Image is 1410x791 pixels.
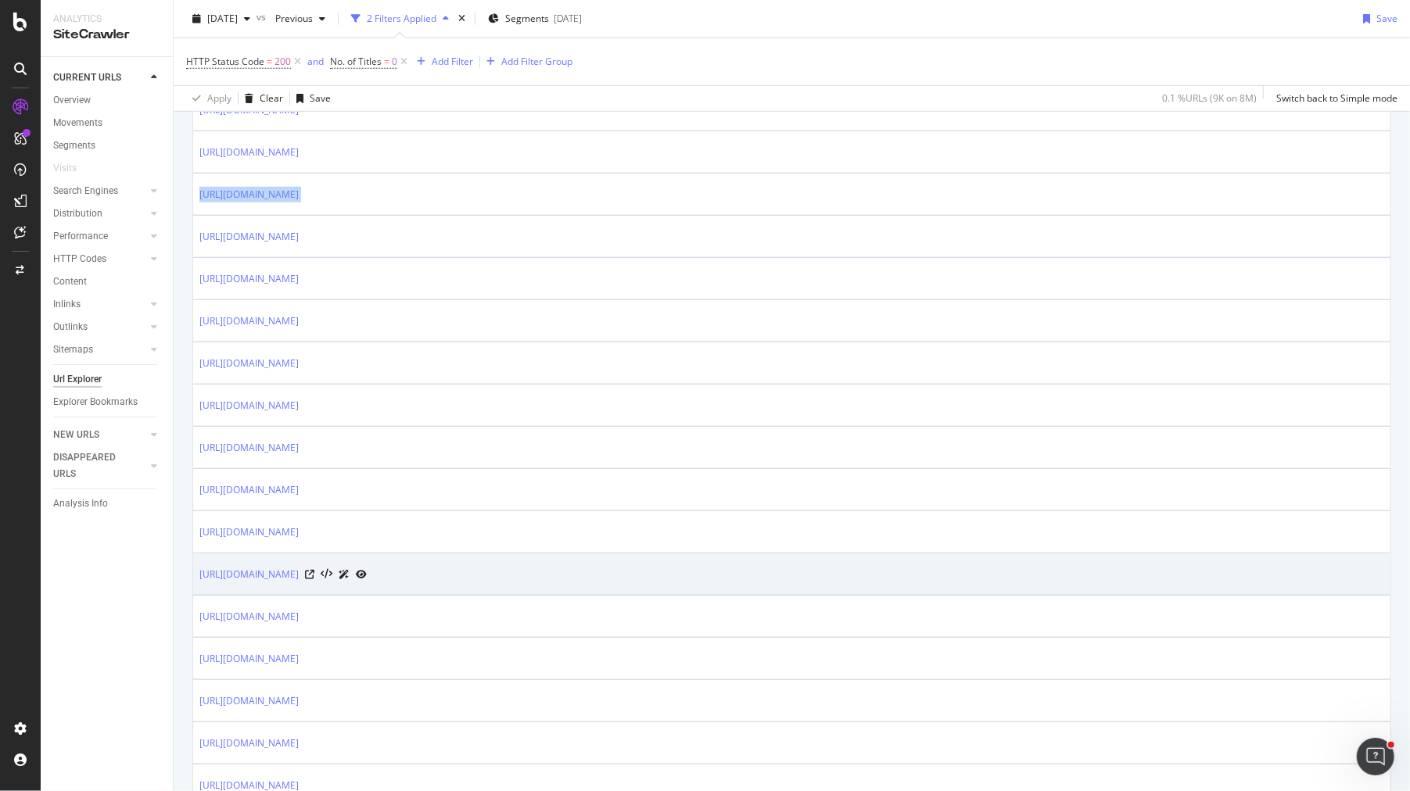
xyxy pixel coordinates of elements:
div: Save [310,91,331,105]
a: Explorer Bookmarks [53,394,162,410]
iframe: Intercom live chat [1357,738,1394,775]
a: Content [53,274,162,290]
div: Visits [53,160,77,177]
button: Add Filter [411,52,473,71]
button: Apply [186,86,231,111]
a: [URL][DOMAIN_NAME] [199,145,299,160]
button: Clear [239,86,283,111]
span: = [267,55,272,68]
a: [URL][DOMAIN_NAME] [199,524,299,540]
div: Analysis Info [53,496,108,512]
a: Inlinks [53,296,146,313]
a: [URL][DOMAIN_NAME] [199,440,299,456]
a: DISAPPEARED URLS [53,449,146,482]
button: Segments[DATE] [482,6,588,31]
a: CURRENT URLS [53,70,146,86]
div: 2 Filters Applied [367,12,436,25]
a: [URL][DOMAIN_NAME] [199,567,299,582]
button: 2 Filters Applied [345,6,455,31]
div: DISAPPEARED URLS [53,449,132,482]
a: Search Engines [53,183,146,199]
div: Outlinks [53,319,88,335]
div: HTTP Codes [53,251,106,267]
div: and [307,55,324,68]
div: Distribution [53,206,102,222]
div: Sitemaps [53,342,93,358]
span: 0 [392,51,397,73]
button: [DATE] [186,6,257,31]
a: Distribution [53,206,146,222]
div: times [455,11,468,27]
a: [URL][DOMAIN_NAME] [199,736,299,751]
button: View HTML Source [321,569,332,580]
div: Save [1376,12,1397,25]
a: Performance [53,228,146,245]
a: Sitemaps [53,342,146,358]
div: Inlinks [53,296,81,313]
a: [URL][DOMAIN_NAME] [199,271,299,287]
a: [URL][DOMAIN_NAME] [199,651,299,667]
div: CURRENT URLS [53,70,121,86]
span: 2025 Oct. 3rd [207,12,238,25]
button: Add Filter Group [480,52,572,71]
a: Analysis Info [53,496,162,512]
a: NEW URLS [53,427,146,443]
div: 0.1 % URLs ( 9K on 8M ) [1162,91,1257,105]
button: and [307,54,324,69]
div: Content [53,274,87,290]
a: [URL][DOMAIN_NAME] [199,693,299,709]
a: Overview [53,92,162,109]
span: = [384,55,389,68]
a: Visit Online Page [305,570,314,579]
span: Segments [505,12,549,25]
div: Explorer Bookmarks [53,394,138,410]
a: [URL][DOMAIN_NAME] [199,356,299,371]
a: [URL][DOMAIN_NAME] [199,313,299,329]
div: Segments [53,138,95,154]
a: Visits [53,160,92,177]
div: [DATE] [554,12,582,25]
div: Clear [260,91,283,105]
div: Search Engines [53,183,118,199]
a: Url Explorer [53,371,162,388]
div: Add Filter Group [501,55,572,68]
div: Add Filter [432,55,473,68]
div: Movements [53,115,102,131]
span: 200 [274,51,291,73]
a: [URL][DOMAIN_NAME] [199,187,299,202]
a: [URL][DOMAIN_NAME] [199,398,299,413]
a: [URL][DOMAIN_NAME] [199,482,299,498]
a: AI Url Details [339,566,350,582]
a: [URL][DOMAIN_NAME] [199,609,299,625]
span: Previous [269,12,313,25]
span: HTTP Status Code [186,55,264,68]
a: URL Inspection [356,566,367,582]
button: Previous [269,6,332,31]
a: Outlinks [53,319,146,335]
div: SiteCrawler [53,26,160,44]
div: Switch back to Simple mode [1276,91,1397,105]
div: Analytics [53,13,160,26]
span: vs [257,10,269,23]
a: HTTP Codes [53,251,146,267]
div: Url Explorer [53,371,102,388]
a: Segments [53,138,162,154]
button: Switch back to Simple mode [1270,86,1397,111]
div: Apply [207,91,231,105]
div: Performance [53,228,108,245]
button: Save [290,86,331,111]
a: Movements [53,115,162,131]
div: Overview [53,92,91,109]
span: No. of Titles [330,55,382,68]
div: NEW URLS [53,427,99,443]
a: [URL][DOMAIN_NAME] [199,229,299,245]
button: Save [1357,6,1397,31]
